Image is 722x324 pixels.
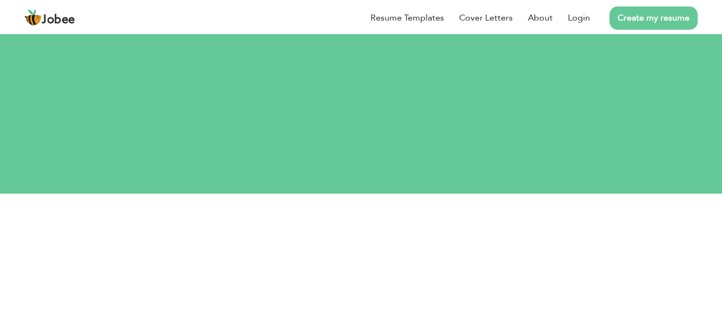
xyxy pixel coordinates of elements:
a: Jobee [24,9,75,27]
img: jobee.io [24,9,42,27]
a: About [528,11,553,24]
a: Create my resume [610,6,698,30]
a: Login [568,11,590,24]
a: Resume Templates [370,11,444,24]
a: Cover Letters [459,11,513,24]
span: Jobee [42,14,75,26]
